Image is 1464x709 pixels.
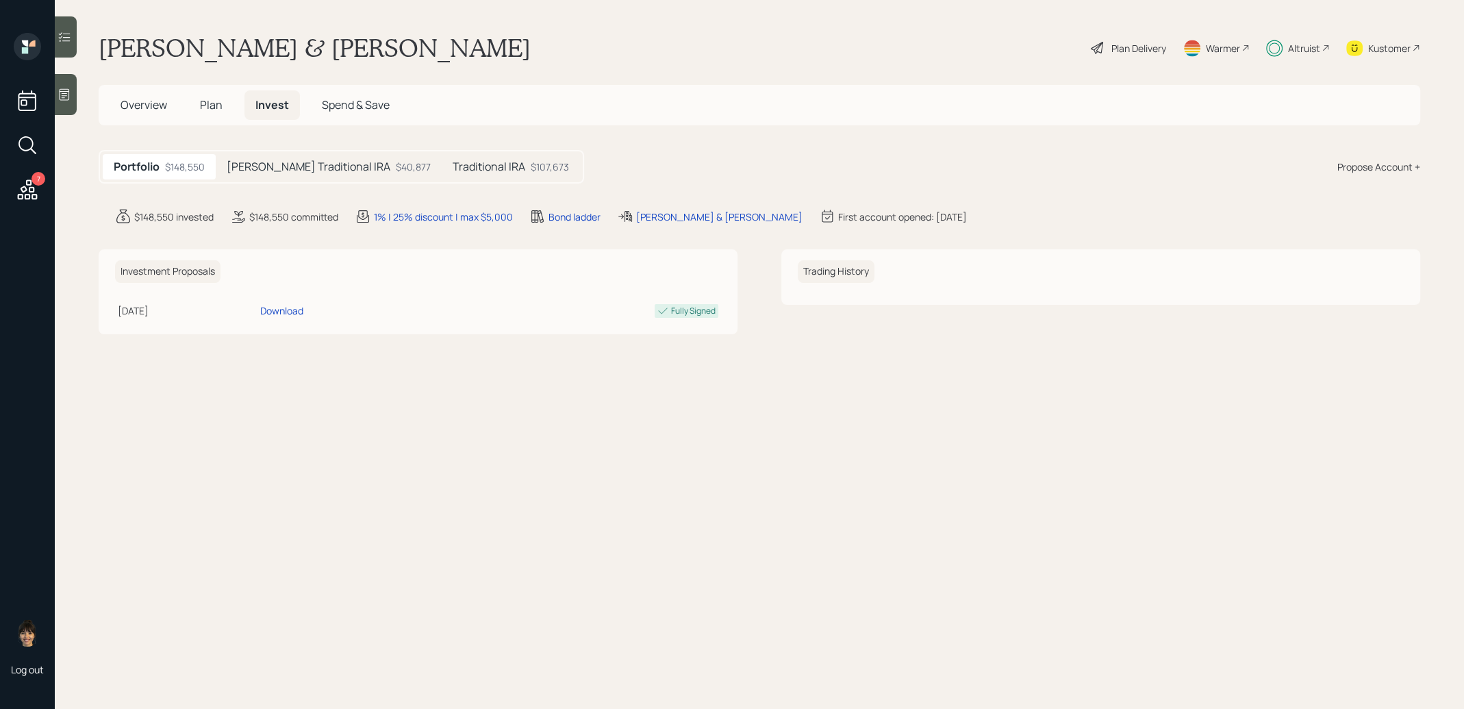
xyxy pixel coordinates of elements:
[1111,41,1166,55] div: Plan Delivery
[11,663,44,676] div: Log out
[798,260,874,283] h6: Trading History
[374,210,513,224] div: 1% | 25% discount | max $5,000
[227,160,390,173] h5: [PERSON_NAME] Traditional IRA
[118,303,255,318] div: [DATE]
[115,260,220,283] h6: Investment Proposals
[255,97,289,112] span: Invest
[453,160,525,173] h5: Traditional IRA
[14,619,41,647] img: treva-nostdahl-headshot.png
[260,303,303,318] div: Download
[548,210,601,224] div: Bond ladder
[322,97,390,112] span: Spend & Save
[636,210,803,224] div: [PERSON_NAME] & [PERSON_NAME]
[1368,41,1411,55] div: Kustomer
[31,172,45,186] div: 7
[121,97,167,112] span: Overview
[114,160,160,173] h5: Portfolio
[396,160,431,174] div: $40,877
[1206,41,1240,55] div: Warmer
[165,160,205,174] div: $148,550
[249,210,338,224] div: $148,550 committed
[1337,160,1420,174] div: Propose Account +
[671,305,716,317] div: Fully Signed
[134,210,214,224] div: $148,550 invested
[838,210,967,224] div: First account opened: [DATE]
[200,97,223,112] span: Plan
[531,160,569,174] div: $107,673
[99,33,531,63] h1: [PERSON_NAME] & [PERSON_NAME]
[1288,41,1320,55] div: Altruist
